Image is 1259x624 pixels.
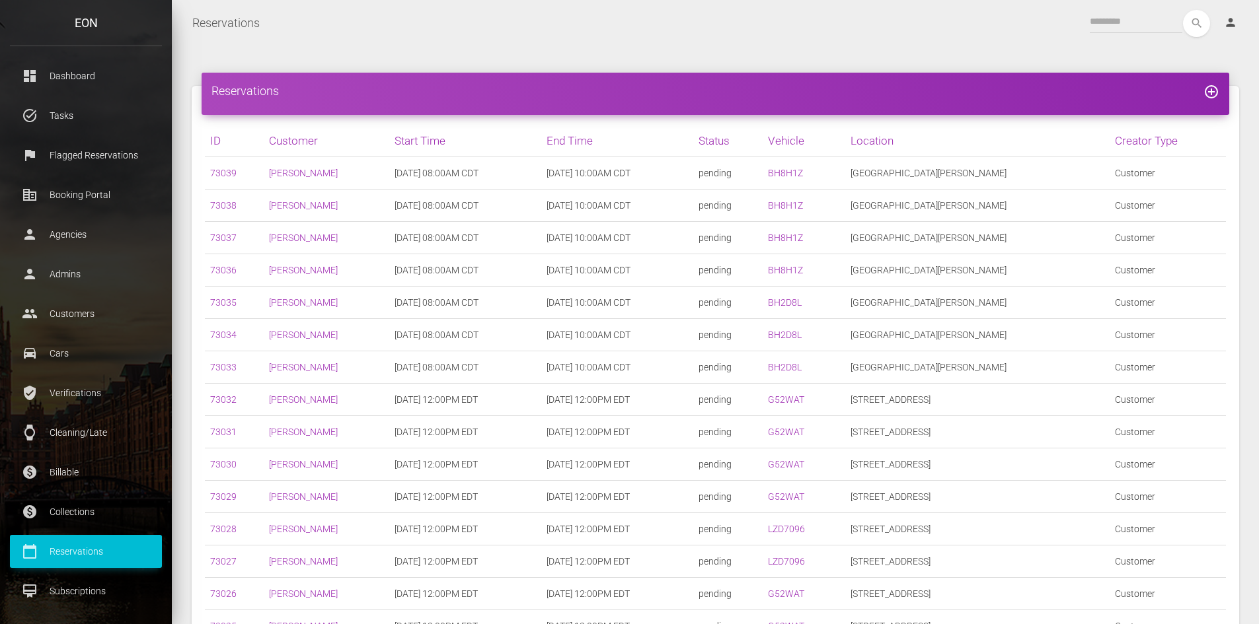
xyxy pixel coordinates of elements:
a: drive_eta Cars [10,337,162,370]
td: pending [693,513,763,545]
td: Customer [1110,222,1226,254]
a: paid Billable [10,456,162,489]
th: Location [845,125,1110,157]
a: people Customers [10,297,162,330]
td: [DATE] 12:00PM EDT [541,448,693,481]
a: 73026 [210,588,237,599]
td: [STREET_ADDRESS] [845,384,1110,416]
a: person Agencies [10,218,162,251]
p: Customers [20,304,152,324]
td: [DATE] 10:00AM CDT [541,190,693,222]
a: [PERSON_NAME] [269,329,338,340]
a: G52WAT [768,588,804,599]
a: BH2D8L [768,297,802,308]
a: G52WAT [768,394,804,405]
td: [GEOGRAPHIC_DATA][PERSON_NAME] [845,287,1110,319]
a: [PERSON_NAME] [269,200,338,211]
a: BH8H1Z [768,265,803,275]
td: [DATE] 12:00PM EDT [541,416,693,448]
i: person [1224,16,1237,29]
td: [DATE] 12:00PM EDT [389,416,541,448]
td: pending [693,254,763,287]
td: [DATE] 10:00AM CDT [541,157,693,190]
td: [DATE] 12:00PM EDT [541,481,693,513]
a: corporate_fare Booking Portal [10,178,162,211]
a: verified_user Verifications [10,376,162,409]
a: 73030 [210,459,237,469]
td: Customer [1110,513,1226,545]
td: Customer [1110,287,1226,319]
td: Customer [1110,319,1226,351]
a: person Admins [10,258,162,291]
td: pending [693,222,763,254]
td: Customer [1110,254,1226,287]
a: [PERSON_NAME] [269,265,338,275]
td: [GEOGRAPHIC_DATA][PERSON_NAME] [845,351,1110,384]
td: pending [693,481,763,513]
td: Customer [1110,190,1226,222]
th: Start Time [389,125,541,157]
a: watch Cleaning/Late [10,416,162,449]
a: BH8H1Z [768,200,803,211]
p: Agencies [20,225,152,244]
th: Vehicle [763,125,845,157]
a: [PERSON_NAME] [269,297,338,308]
td: [STREET_ADDRESS] [845,578,1110,610]
a: card_membership Subscriptions [10,574,162,607]
p: Booking Portal [20,185,152,205]
td: [DATE] 12:00PM EDT [541,545,693,578]
td: pending [693,448,763,481]
a: [PERSON_NAME] [269,362,338,372]
th: Status [693,125,763,157]
a: [PERSON_NAME] [269,232,338,243]
td: [GEOGRAPHIC_DATA][PERSON_NAME] [845,254,1110,287]
td: pending [693,157,763,190]
a: task_alt Tasks [10,99,162,132]
a: 73038 [210,200,237,211]
a: [PERSON_NAME] [269,459,338,469]
td: pending [693,416,763,448]
td: [STREET_ADDRESS] [845,481,1110,513]
td: [DATE] 12:00PM EDT [541,384,693,416]
h4: Reservations [211,83,1219,99]
td: Customer [1110,448,1226,481]
a: 73035 [210,297,237,308]
a: paid Collections [10,495,162,528]
a: LZD7096 [768,556,805,567]
p: Reservations [20,541,152,561]
a: [PERSON_NAME] [269,556,338,567]
td: [GEOGRAPHIC_DATA][PERSON_NAME] [845,222,1110,254]
a: [PERSON_NAME] [269,491,338,502]
a: 73031 [210,427,237,437]
td: [DATE] 10:00AM CDT [541,222,693,254]
a: add_circle_outline [1203,84,1219,98]
a: BH2D8L [768,329,802,340]
a: dashboard Dashboard [10,59,162,92]
td: Customer [1110,416,1226,448]
a: person [1214,10,1249,36]
td: [DATE] 08:00AM CDT [389,254,541,287]
a: [PERSON_NAME] [269,394,338,405]
a: LZD7096 [768,524,805,534]
td: [DATE] 08:00AM CDT [389,319,541,351]
td: pending [693,190,763,222]
td: pending [693,578,763,610]
td: [GEOGRAPHIC_DATA][PERSON_NAME] [845,319,1110,351]
a: 73033 [210,362,237,372]
td: [DATE] 12:00PM EDT [541,578,693,610]
td: [DATE] 12:00PM EDT [389,513,541,545]
td: [DATE] 10:00AM CDT [541,254,693,287]
td: [DATE] 12:00PM EDT [541,513,693,545]
p: Flagged Reservations [20,145,152,165]
p: Subscriptions [20,581,152,601]
th: ID [205,125,264,157]
a: calendar_today Reservations [10,535,162,568]
a: 73027 [210,556,237,567]
i: add_circle_outline [1203,84,1219,100]
td: [DATE] 08:00AM CDT [389,190,541,222]
td: [DATE] 12:00PM EDT [389,384,541,416]
td: [DATE] 08:00AM CDT [389,351,541,384]
td: [DATE] 10:00AM CDT [541,287,693,319]
a: [PERSON_NAME] [269,427,338,437]
p: Cleaning/Late [20,423,152,442]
